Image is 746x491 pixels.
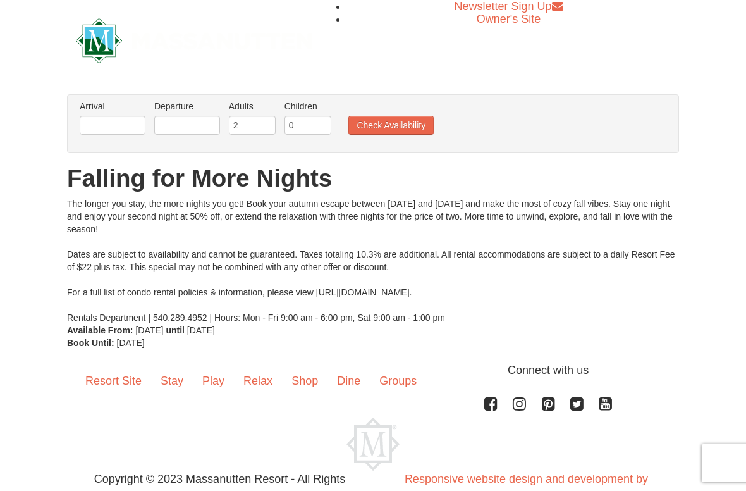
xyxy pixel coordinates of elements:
strong: Available From: [67,325,133,335]
a: Stay [151,362,193,401]
a: Shop [282,362,327,401]
strong: Book Until: [67,338,114,348]
a: Resort Site [76,362,151,401]
a: Owner's Site [477,13,541,25]
a: Groups [370,362,426,401]
h1: Falling for More Nights [67,166,679,191]
label: Adults [229,100,276,113]
img: Massanutten Resort Logo [76,18,312,63]
button: Check Availability [348,116,434,135]
img: Massanutten Resort Logo [346,418,400,471]
a: Relax [234,362,282,401]
span: [DATE] [117,338,145,348]
label: Children [284,100,331,113]
div: The longer you stay, the more nights you get! Book your autumn escape between [DATE] and [DATE] a... [67,197,679,324]
label: Departure [154,100,220,113]
span: [DATE] [135,325,163,335]
a: Dine [327,362,370,401]
span: [DATE] [187,325,215,335]
strong: until [166,325,185,335]
label: Arrival [80,100,145,113]
a: Play [193,362,234,401]
a: Massanutten Resort [76,24,312,54]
